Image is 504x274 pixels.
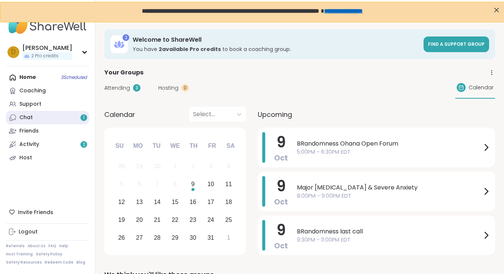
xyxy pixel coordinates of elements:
[167,230,183,246] div: Choose Wednesday, October 29th, 2025
[221,230,237,246] div: Choose Saturday, November 1st, 2025
[131,176,148,192] div: Not available Monday, October 6th, 2025
[207,215,214,225] div: 24
[149,230,165,246] div: Choose Tuesday, October 28th, 2025
[167,138,183,154] div: We
[185,230,201,246] div: Choose Thursday, October 30th, 2025
[149,212,165,228] div: Choose Tuesday, October 21st, 2025
[469,84,494,92] span: Calendar
[203,230,219,246] div: Choose Friday, October 31st, 2025
[491,3,501,13] div: Close Step
[148,138,165,154] div: Tu
[6,12,89,38] img: ShareWell Nav Logo
[204,138,220,154] div: Fr
[190,215,196,225] div: 23
[297,139,482,148] span: BRandomness Ohana Open Forum
[159,45,221,53] b: 2 available Pro credit s
[203,159,219,175] div: Not available Friday, October 3rd, 2025
[274,197,288,207] span: Oct
[19,228,38,236] div: Logout
[258,109,292,120] span: Upcoming
[221,176,237,192] div: Choose Saturday, October 11th, 2025
[297,227,482,236] span: BRandomness last call
[120,179,123,189] div: 5
[22,44,72,52] div: [PERSON_NAME]
[222,138,239,154] div: Sa
[83,115,85,121] span: 1
[191,161,194,171] div: 2
[276,132,286,153] span: 9
[104,68,143,77] span: Your Groups
[297,236,482,244] span: 9:30PM - 11:00PM EDT
[185,212,201,228] div: Choose Thursday, October 23rd, 2025
[114,176,130,192] div: Not available Sunday, October 5th, 2025
[104,109,135,120] span: Calendar
[190,233,196,243] div: 30
[203,176,219,192] div: Choose Friday, October 10th, 2025
[45,260,73,265] a: Redeem Code
[131,212,148,228] div: Choose Monday, October 20th, 2025
[154,233,161,243] div: 28
[149,159,165,175] div: Not available Tuesday, September 30th, 2025
[6,84,89,98] a: Coaching
[6,252,33,257] a: Host Training
[118,161,125,171] div: 28
[185,194,201,210] div: Choose Thursday, October 16th, 2025
[136,197,143,207] div: 13
[227,233,230,243] div: 1
[31,53,58,59] span: 2 Pro credits
[6,111,89,124] a: Chat1
[6,124,89,138] a: Friends
[112,157,237,246] div: month 2025-10
[227,161,230,171] div: 4
[221,159,237,175] div: Not available Saturday, October 4th, 2025
[191,179,194,189] div: 9
[133,36,419,44] h3: Welcome to ShareWell
[19,141,39,148] div: Activity
[185,159,201,175] div: Not available Thursday, October 2nd, 2025
[174,179,177,189] div: 8
[131,230,148,246] div: Choose Monday, October 27th, 2025
[114,194,130,210] div: Choose Sunday, October 12th, 2025
[114,159,130,175] div: Not available Sunday, September 28th, 2025
[114,212,130,228] div: Choose Sunday, October 19th, 2025
[130,138,146,154] div: Mo
[172,197,178,207] div: 15
[36,252,62,257] a: Safety Policy
[6,151,89,165] a: Host
[133,45,419,53] h3: You have to book a coaching group.
[428,41,485,47] span: Find a support group
[11,47,16,57] span: D
[167,212,183,228] div: Choose Wednesday, October 22nd, 2025
[19,154,32,162] div: Host
[6,225,89,239] a: Logout
[59,243,68,249] a: Help
[48,243,56,249] a: FAQ
[138,179,141,189] div: 6
[203,194,219,210] div: Choose Friday, October 17th, 2025
[172,233,178,243] div: 29
[118,233,125,243] div: 26
[297,192,482,200] span: 8:00PM - 9:00PM EDT
[276,220,286,240] span: 9
[133,84,140,92] div: 3
[174,161,177,171] div: 1
[156,179,159,189] div: 7
[207,179,214,189] div: 10
[209,161,212,171] div: 3
[131,194,148,210] div: Choose Monday, October 13th, 2025
[6,243,25,249] a: Referrals
[221,194,237,210] div: Choose Saturday, October 18th, 2025
[111,138,128,154] div: Su
[186,138,202,154] div: Th
[136,215,143,225] div: 20
[114,230,130,246] div: Choose Sunday, October 26th, 2025
[167,176,183,192] div: Not available Wednesday, October 8th, 2025
[190,197,196,207] div: 16
[276,176,286,197] span: 9
[154,197,161,207] div: 14
[167,194,183,210] div: Choose Wednesday, October 15th, 2025
[136,233,143,243] div: 27
[149,176,165,192] div: Not available Tuesday, October 7th, 2025
[6,260,42,265] a: Safety Resources
[118,215,125,225] div: 19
